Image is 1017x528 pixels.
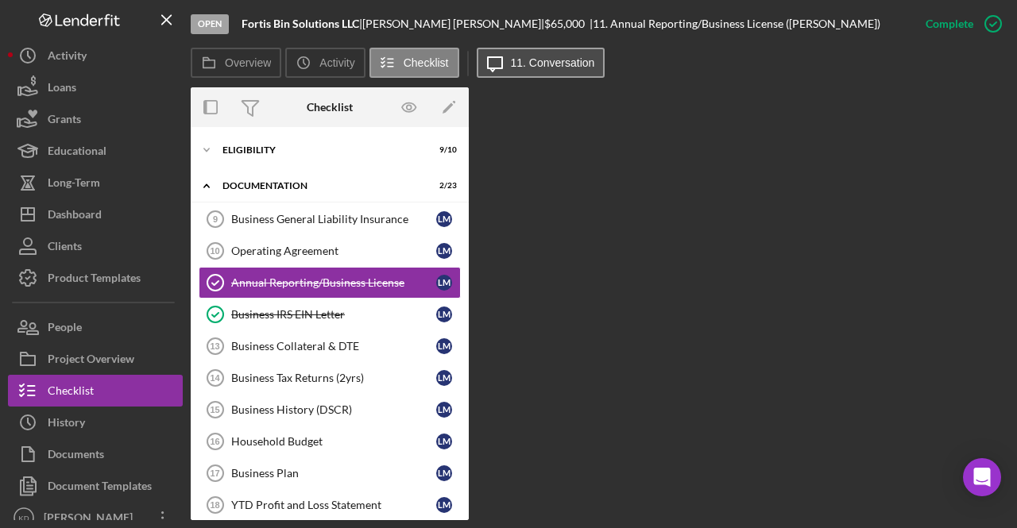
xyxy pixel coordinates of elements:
div: Documents [48,438,104,474]
tspan: 13 [210,341,219,351]
div: Activity [48,40,87,75]
div: L M [436,402,452,418]
div: [PERSON_NAME] [PERSON_NAME] | [362,17,544,30]
button: Educational [8,135,183,167]
div: Household Budget [231,435,436,448]
div: L M [436,338,452,354]
div: L M [436,370,452,386]
button: Project Overview [8,343,183,375]
a: 9Business General Liability InsuranceLM [199,203,461,235]
button: Dashboard [8,198,183,230]
b: Fortis Bin Solutions LLC [242,17,359,30]
div: L M [436,306,452,322]
div: People [48,311,82,347]
div: Grants [48,103,81,139]
div: Business Collateral & DTE [231,340,436,353]
button: Product Templates [8,262,183,294]
div: Document Templates [48,470,152,506]
button: Grants [8,103,183,135]
label: Activity [319,56,354,69]
a: 18YTD Profit and Loss StatementLM [199,489,461,521]
div: Long-Term [48,167,100,202]
a: Business IRS EIN LetterLM [199,299,461,330]
a: 10Operating AgreementLM [199,235,461,267]
div: | [242,17,362,30]
button: Document Templates [8,470,183,502]
div: | 11. Annual Reporting/Business License ([PERSON_NAME]) [590,17,880,30]
a: 16Household BudgetLM [199,426,461,457]
button: Complete [910,8,1009,40]
tspan: 16 [210,437,219,446]
tspan: 15 [210,405,219,414]
div: Educational [48,135,106,171]
div: L M [436,275,452,291]
div: Eligibility [222,145,417,155]
button: People [8,311,183,343]
button: Checklist [8,375,183,407]
div: 9 / 10 [428,145,457,155]
div: Dashboard [48,198,102,234]
button: Activity [285,48,365,78]
div: Annual Reporting/Business License [231,276,436,289]
tspan: 9 [213,214,218,224]
div: L M [436,497,452,513]
span: $65,000 [544,17,585,30]
div: Business Plan [231,467,436,480]
tspan: 18 [210,500,219,510]
a: 14Business Tax Returns (2yrs)LM [199,362,461,394]
a: 13Business Collateral & DTELM [199,330,461,362]
button: Activity [8,40,183,71]
div: 2 / 23 [428,181,457,191]
div: L M [436,434,452,449]
button: Overview [191,48,281,78]
div: YTD Profit and Loss Statement [231,499,436,511]
a: 17Business PlanLM [199,457,461,489]
div: Open [191,14,229,34]
button: Loans [8,71,183,103]
div: Product Templates [48,262,141,298]
button: Long-Term [8,167,183,198]
button: History [8,407,183,438]
div: Documentation [222,181,417,191]
text: KD [18,514,29,522]
div: Loans [48,71,76,107]
a: Annual Reporting/Business LicenseLM [199,267,461,299]
tspan: 17 [210,468,219,478]
div: Business IRS EIN Letter [231,308,436,321]
div: Operating Agreement [231,245,436,257]
div: History [48,407,85,442]
a: 15Business History (DSCR)LM [199,394,461,426]
label: Checklist [404,56,449,69]
div: Checklist [307,101,353,114]
div: L M [436,243,452,259]
label: Overview [225,56,271,69]
div: Project Overview [48,343,134,379]
div: Clients [48,230,82,266]
tspan: 14 [210,373,220,383]
div: Business Tax Returns (2yrs) [231,372,436,384]
div: L M [436,211,452,227]
div: Business History (DSCR) [231,403,436,416]
div: Checklist [48,375,94,410]
div: L M [436,465,452,481]
div: Complete [926,8,973,40]
div: Open Intercom Messenger [963,458,1001,496]
button: Documents [8,438,183,470]
button: Clients [8,230,183,262]
button: 11. Conversation [477,48,605,78]
tspan: 10 [210,246,219,256]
